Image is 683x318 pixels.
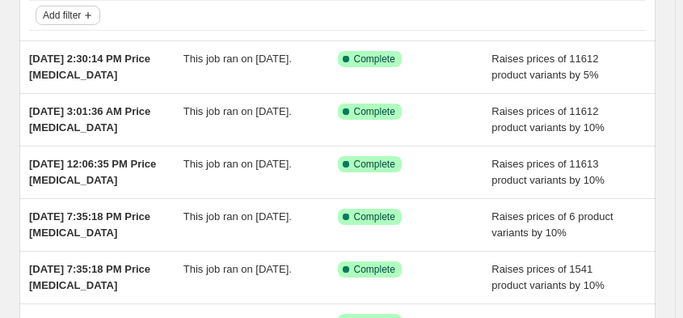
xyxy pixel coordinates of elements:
[354,210,395,223] span: Complete
[29,105,150,134] span: [DATE] 3:01:36 AM Price [MEDICAL_DATA]
[43,9,81,22] span: Add filter
[29,158,156,186] span: [DATE] 12:06:35 PM Price [MEDICAL_DATA]
[183,105,292,117] span: This job ran on [DATE].
[29,263,150,291] span: [DATE] 7:35:18 PM Price [MEDICAL_DATA]
[354,105,395,118] span: Complete
[354,263,395,276] span: Complete
[491,158,604,186] span: Raises prices of 11613 product variants by 10%
[491,263,604,291] span: Raises prices of 1541 product variants by 10%
[183,53,292,65] span: This job ran on [DATE].
[183,210,292,223] span: This job ran on [DATE].
[354,158,395,171] span: Complete
[29,53,150,81] span: [DATE] 2:30:14 PM Price [MEDICAL_DATA]
[491,105,604,134] span: Raises prices of 11612 product variants by 10%
[354,53,395,66] span: Complete
[183,158,292,170] span: This job ran on [DATE].
[183,263,292,275] span: This job ran on [DATE].
[29,210,150,239] span: [DATE] 7:35:18 PM Price [MEDICAL_DATA]
[491,53,598,81] span: Raises prices of 11612 product variants by 5%
[36,6,100,25] button: Add filter
[491,210,613,239] span: Raises prices of 6 product variants by 10%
